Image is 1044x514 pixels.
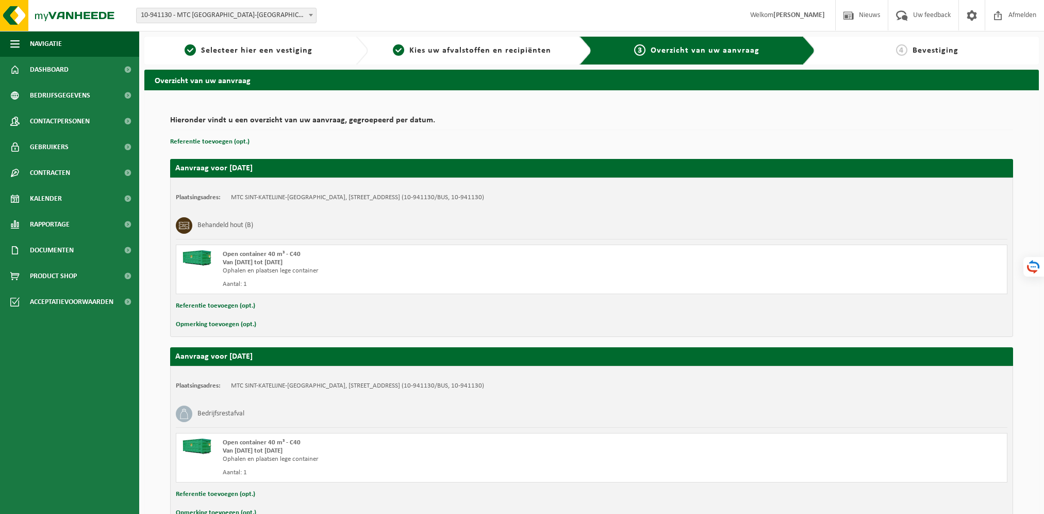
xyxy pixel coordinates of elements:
strong: Plaatsingsadres: [176,194,221,201]
div: Aantal: 1 [223,280,633,288]
span: Documenten [30,237,74,263]
span: 10-941130 - MTC SINT-KATELIJNE-WAVER - 2860 SINT-KATELIJNE-WAVER, KEMPENAERESTRAAT 50 [137,8,316,23]
img: HK-XC-40-GN-00.png [181,439,212,454]
td: MTC SINT-KATELIJNE-[GEOGRAPHIC_DATA], [STREET_ADDRESS] (10-941130/BUS, 10-941130) [231,382,484,390]
span: 3 [634,44,645,56]
strong: [PERSON_NAME] [773,11,825,19]
span: Acceptatievoorwaarden [30,289,113,315]
span: 1 [185,44,196,56]
span: Bevestiging [913,46,958,55]
h2: Hieronder vindt u een overzicht van uw aanvraag, gegroepeerd per datum. [170,116,1013,130]
span: Dashboard [30,57,69,83]
span: Overzicht van uw aanvraag [651,46,759,55]
span: 2 [393,44,404,56]
span: Contactpersonen [30,108,90,134]
strong: Plaatsingsadres: [176,382,221,389]
span: Gebruikers [30,134,69,160]
span: Kies uw afvalstoffen en recipiënten [409,46,551,55]
strong: Aanvraag voor [DATE] [175,352,253,361]
div: Aantal: 1 [223,469,633,477]
span: 10-941130 - MTC SINT-KATELIJNE-WAVER - 2860 SINT-KATELIJNE-WAVER, KEMPENAERESTRAAT 50 [136,8,317,23]
span: Selecteer hier een vestiging [201,46,312,55]
button: Referentie toevoegen (opt.) [176,299,255,313]
div: Ophalen en plaatsen lege container [223,267,633,275]
button: Referentie toevoegen (opt.) [170,135,250,149]
span: Bedrijfsgegevens [30,83,90,108]
button: Opmerking toevoegen (opt.) [176,318,256,331]
span: Product Shop [30,263,77,289]
img: HK-XC-40-GN-00.png [181,250,212,266]
td: MTC SINT-KATELIJNE-[GEOGRAPHIC_DATA], [STREET_ADDRESS] (10-941130/BUS, 10-941130) [231,194,484,202]
h3: Behandeld hout (B) [197,217,253,234]
span: Kalender [30,186,62,212]
button: Referentie toevoegen (opt.) [176,488,255,501]
strong: Van [DATE] tot [DATE] [223,447,283,454]
h3: Bedrijfsrestafval [197,406,244,422]
span: Contracten [30,160,70,186]
iframe: chat widget [5,491,172,514]
strong: Van [DATE] tot [DATE] [223,259,283,266]
a: 1Selecteer hier een vestiging [150,44,347,57]
strong: Aanvraag voor [DATE] [175,164,253,172]
span: Navigatie [30,31,62,57]
span: Rapportage [30,212,70,237]
span: Open container 40 m³ - C40 [223,439,301,446]
a: 2Kies uw afvalstoffen en recipiënten [373,44,571,57]
div: Ophalen en plaatsen lege container [223,455,633,463]
span: Open container 40 m³ - C40 [223,251,301,258]
h2: Overzicht van uw aanvraag [144,70,1039,90]
span: 4 [896,44,907,56]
